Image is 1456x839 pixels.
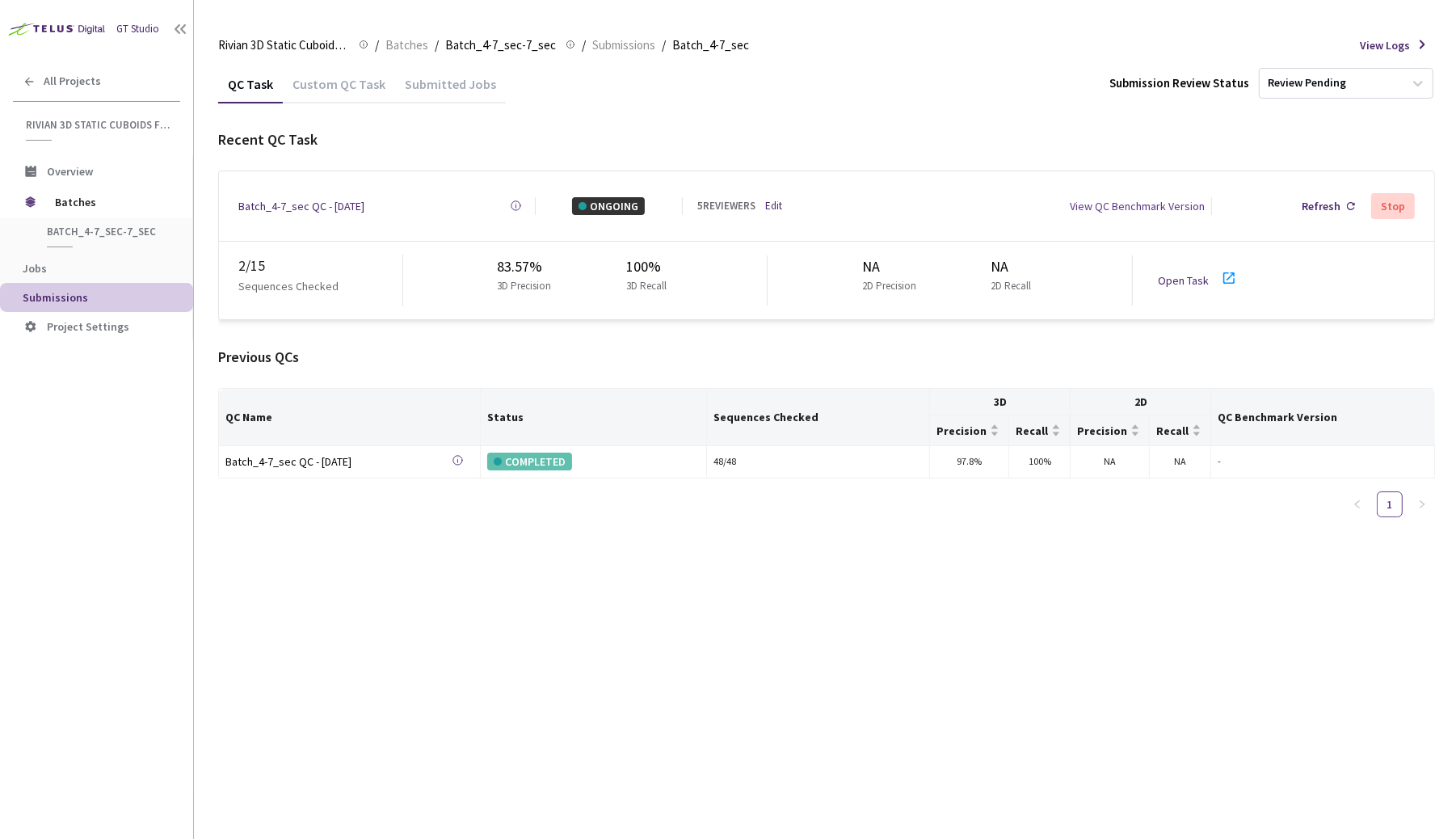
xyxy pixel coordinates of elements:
button: left [1344,491,1370,517]
div: - [1218,454,1428,470]
a: Open Task [1159,273,1210,288]
div: 83.57% [497,255,558,278]
td: NA [1150,446,1211,479]
span: Jobs [23,261,47,276]
td: 100% [1009,446,1071,479]
li: 1 [1377,491,1403,517]
p: 3D Precision [497,278,551,294]
th: QC Name [219,389,481,445]
span: Rivian 3D Static Cuboids fixed[2024-25] [218,36,349,55]
div: Submitted Jobs [395,76,506,103]
a: Submissions [589,36,659,53]
a: Batches [382,36,431,53]
th: Recall [1150,415,1211,445]
span: Rivian 3D Static Cuboids fixed[2024-25] [26,118,170,132]
li: / [435,36,439,55]
a: Batch_4-7_sec QC - [DATE] [238,197,364,215]
a: Batch_4-7_sec QC - [DATE] [225,453,452,471]
span: Batch_4-7_sec-7_sec [47,225,166,238]
p: 2D Precision [862,278,916,294]
p: 3D Recall [626,278,667,294]
li: / [662,36,666,55]
div: NA [862,255,923,278]
span: Submissions [592,36,655,55]
th: 2D [1071,389,1211,415]
div: GT Studio [116,21,159,37]
li: / [582,36,586,55]
span: Batch_4-7_sec-7_sec [445,36,556,55]
td: NA [1071,446,1150,479]
div: Stop [1381,200,1405,213]
li: / [375,36,379,55]
span: View Logs [1360,36,1410,54]
div: NA [991,255,1037,278]
div: Previous QCs [218,346,1435,369]
div: 100% [626,255,673,278]
span: Precision [1077,424,1127,437]
div: 5 REVIEWERS [697,198,755,214]
div: Batch_4-7_sec QC - [DATE] [225,453,452,470]
div: 48 / 48 [713,454,923,470]
div: Review Pending [1268,76,1346,91]
span: All Projects [44,74,101,88]
span: Batch_4-7_sec [672,36,749,55]
a: 1 [1378,492,1402,516]
th: Status [481,389,707,445]
div: Custom QC Task [283,76,395,103]
th: 3D [930,389,1071,415]
p: 2D Recall [991,278,1031,294]
div: View QC Benchmark Version [1070,197,1205,215]
div: 2 / 15 [238,255,402,277]
div: COMPLETED [487,453,572,470]
span: Precision [936,424,987,437]
span: Submissions [23,290,88,305]
span: right [1417,500,1427,509]
span: Project Settings [47,319,129,334]
a: Edit [765,198,782,214]
div: QC Task [218,76,283,103]
button: right [1409,491,1435,517]
span: left [1353,500,1362,509]
th: QC Benchmark Version [1211,389,1435,445]
span: Recall [1016,424,1048,437]
p: Sequences Checked [238,277,339,295]
li: Next Page [1409,491,1435,517]
th: Precision [930,415,1009,445]
td: 97.8% [930,446,1009,479]
div: ONGOING [572,197,645,215]
span: Batches [385,36,428,55]
th: Precision [1071,415,1150,445]
li: Previous Page [1344,491,1370,517]
th: Sequences Checked [707,389,930,445]
span: Batches [55,186,166,218]
div: Submission Review Status [1109,74,1249,93]
span: Recall [1156,424,1189,437]
span: Overview [47,164,93,179]
th: Recall [1009,415,1071,445]
div: Refresh [1302,197,1340,215]
div: Recent QC Task [218,129,1435,151]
